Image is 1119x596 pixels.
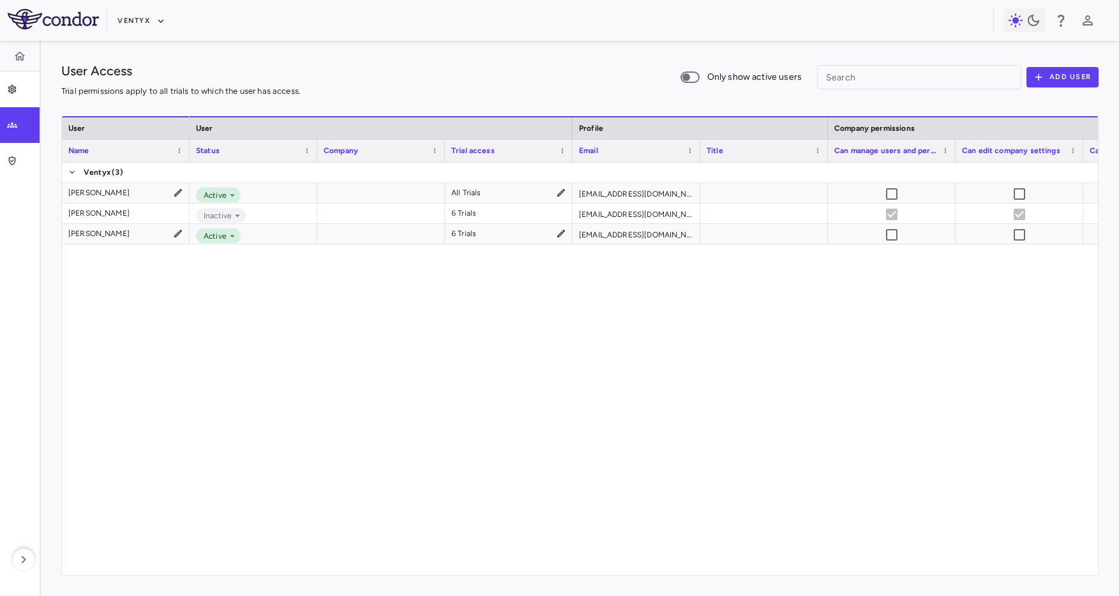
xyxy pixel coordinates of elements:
[61,61,132,80] h1: User Access
[451,146,495,155] span: Trial access
[1026,67,1099,87] button: Add User
[117,11,165,31] button: Ventyx
[579,146,598,155] span: Email
[962,146,1060,155] span: Can edit company settings
[834,146,938,155] span: Can manage users and permissions
[324,146,358,155] span: Company
[68,146,89,155] span: Name
[68,203,130,223] div: [PERSON_NAME]
[707,70,802,84] span: Only show active users
[573,224,700,244] div: [EMAIL_ADDRESS][DOMAIN_NAME]
[878,201,905,228] span: User is inactive
[112,162,123,183] span: (3)
[451,183,481,203] div: All Trials
[451,223,476,244] div: 6 Trials
[834,124,915,133] span: Company permissions
[573,204,700,223] div: [EMAIL_ADDRESS][DOMAIN_NAME]
[196,124,213,133] span: User
[68,124,86,133] span: User
[8,9,99,29] img: logo-full-SnFGN8VE.png
[199,230,227,242] span: Active
[1006,201,1033,228] span: User is inactive
[68,223,130,244] div: [PERSON_NAME]
[573,183,700,203] div: [EMAIL_ADDRESS][DOMAIN_NAME]
[199,210,232,221] span: Inactive
[451,203,476,223] div: 6 Trials
[84,162,110,183] span: Ventyx
[199,190,227,201] span: Active
[707,146,723,155] span: Title
[196,146,220,155] span: Status
[61,86,301,97] p: Trial permissions apply to all trials to which the user has access.
[68,183,130,203] div: [PERSON_NAME]
[579,124,603,133] span: Profile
